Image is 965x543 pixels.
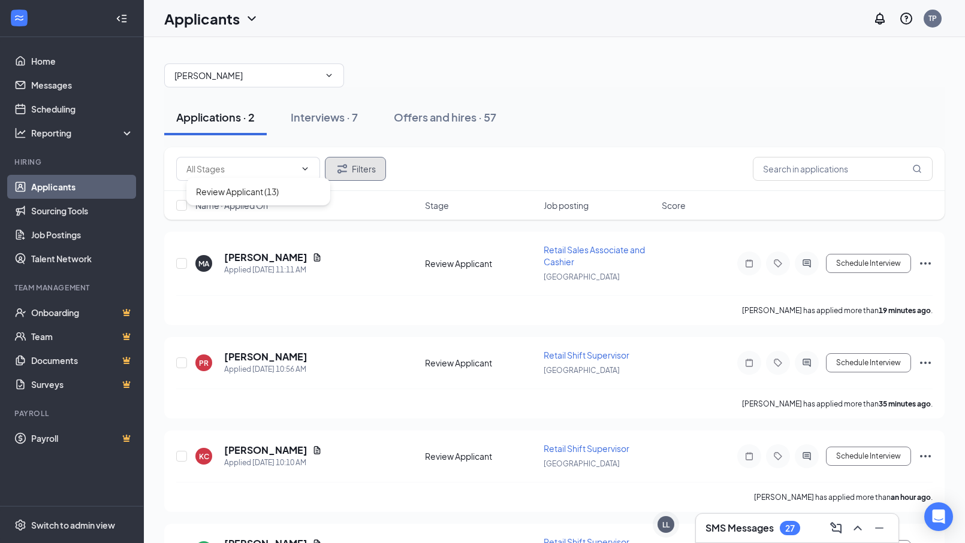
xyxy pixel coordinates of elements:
div: Team Management [14,283,131,293]
button: Schedule Interview [826,447,911,466]
button: Minimize [870,518,889,538]
svg: WorkstreamLogo [13,12,25,24]
svg: ActiveChat [800,451,814,461]
svg: Minimize [872,521,886,535]
a: DocumentsCrown [31,348,134,372]
b: 19 minutes ago [879,306,931,315]
a: OnboardingCrown [31,301,134,324]
div: Review Applicant [425,450,536,462]
a: SurveysCrown [31,372,134,396]
svg: ChevronDown [324,71,334,80]
div: Hiring [14,157,131,167]
span: Name · Applied On [195,199,268,211]
svg: Tag [771,358,785,368]
div: LL [662,520,670,530]
svg: Analysis [14,127,26,139]
button: Schedule Interview [826,254,911,273]
a: Messages [31,73,134,97]
svg: ChevronDown [245,11,259,26]
span: [GEOGRAPHIC_DATA] [544,366,620,375]
svg: Notifications [873,11,887,26]
a: Sourcing Tools [31,199,134,223]
svg: ComposeMessage [829,521,843,535]
svg: MagnifyingGlass [912,164,922,174]
div: Offers and hires · 57 [394,110,496,125]
svg: Document [312,253,322,262]
svg: ActiveChat [800,358,814,368]
svg: Filter [335,162,349,176]
div: Open Intercom Messenger [924,502,953,531]
svg: ChevronUp [851,521,865,535]
div: Review Applicant [425,257,536,269]
div: Reporting [31,127,134,139]
p: [PERSON_NAME] has applied more than . [742,399,933,409]
div: Interviews · 7 [291,110,358,125]
div: TP [928,13,937,23]
div: Applied [DATE] 10:56 AM [224,363,307,375]
button: Schedule Interview [826,353,911,372]
a: Applicants [31,175,134,199]
svg: Document [312,445,322,455]
h3: SMS Messages [705,521,774,535]
div: PR [199,358,209,368]
span: Score [662,199,686,211]
button: ComposeMessage [827,518,846,538]
a: PayrollCrown [31,426,134,450]
h1: Applicants [164,8,240,29]
svg: Tag [771,259,785,268]
svg: Note [742,451,756,461]
span: [GEOGRAPHIC_DATA] [544,272,620,281]
input: Search in applications [753,157,933,181]
p: [PERSON_NAME] has applied more than . [742,305,933,316]
svg: Note [742,259,756,268]
div: Switch to admin view [31,519,115,531]
input: All Job Postings [174,69,319,82]
svg: Ellipses [918,256,933,271]
a: Job Postings [31,223,134,247]
a: Scheduling [31,97,134,121]
div: Applications · 2 [176,110,255,125]
span: [GEOGRAPHIC_DATA] [544,459,620,468]
h5: [PERSON_NAME] [224,251,307,264]
div: Review Applicant [425,357,536,369]
span: Retail Shift Supervisor [544,350,629,360]
svg: Settings [14,519,26,531]
svg: Note [742,358,756,368]
div: KC [199,451,209,462]
b: an hour ago [891,493,931,502]
svg: ChevronDown [300,164,310,174]
a: Home [31,49,134,73]
div: 27 [785,523,795,533]
div: MA [198,259,209,269]
div: Applied [DATE] 11:11 AM [224,264,322,276]
h5: [PERSON_NAME] [224,350,307,363]
div: Payroll [14,408,131,418]
div: Applied [DATE] 10:10 AM [224,457,322,469]
svg: QuestionInfo [899,11,913,26]
span: Retail Sales Associate and Cashier [544,244,645,267]
h5: [PERSON_NAME] [224,444,307,457]
svg: Ellipses [918,449,933,463]
b: 35 minutes ago [879,399,931,408]
span: Stage [425,199,449,211]
svg: Tag [771,451,785,461]
button: Filter Filters [325,157,386,181]
span: Job posting [544,199,589,211]
p: [PERSON_NAME] has applied more than . [754,492,933,502]
svg: Ellipses [918,356,933,370]
svg: Collapse [116,13,128,25]
span: Retail Shift Supervisor [544,443,629,454]
button: ChevronUp [848,518,867,538]
svg: ActiveChat [800,259,814,268]
a: Talent Network [31,247,134,271]
a: TeamCrown [31,324,134,348]
input: All Stages [186,162,295,175]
